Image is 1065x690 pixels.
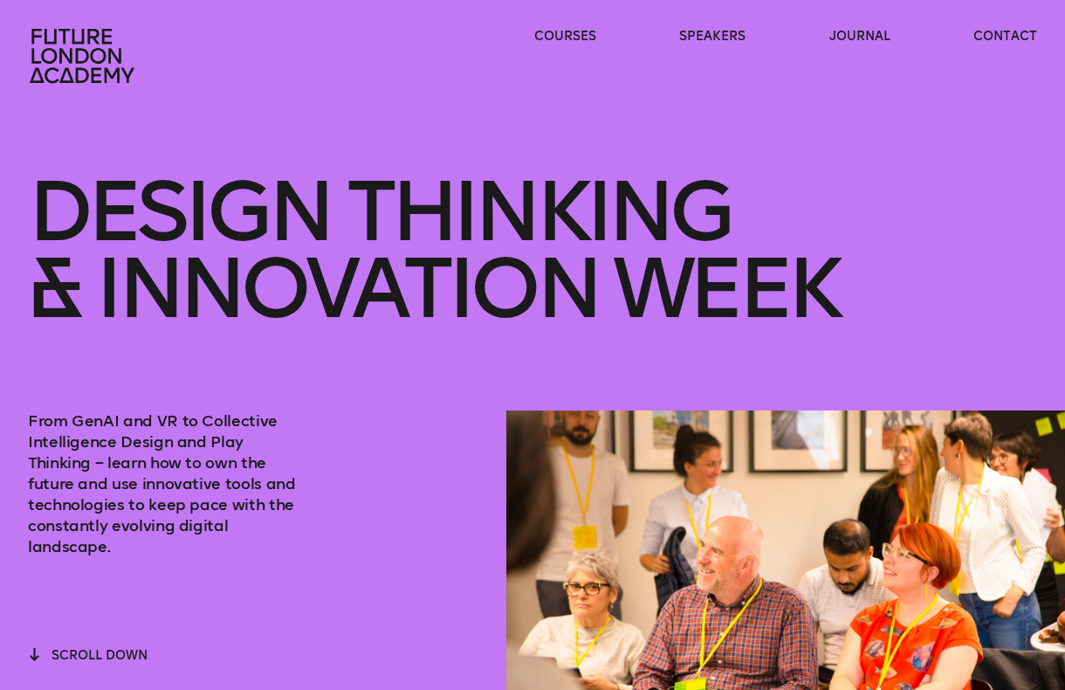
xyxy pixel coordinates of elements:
a: contact [973,28,1037,45]
span: scroll down [52,648,148,663]
a: journal [829,28,890,45]
a: speakers [679,28,745,45]
a: courses [534,28,596,45]
h1: Design Thinking & innovation Week [28,117,1037,383]
button: scroll down [28,645,148,665]
p: From GenAI and VR to Collective Intelligence Design and Play Thinking – learn how to own the futu... [28,411,307,557]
